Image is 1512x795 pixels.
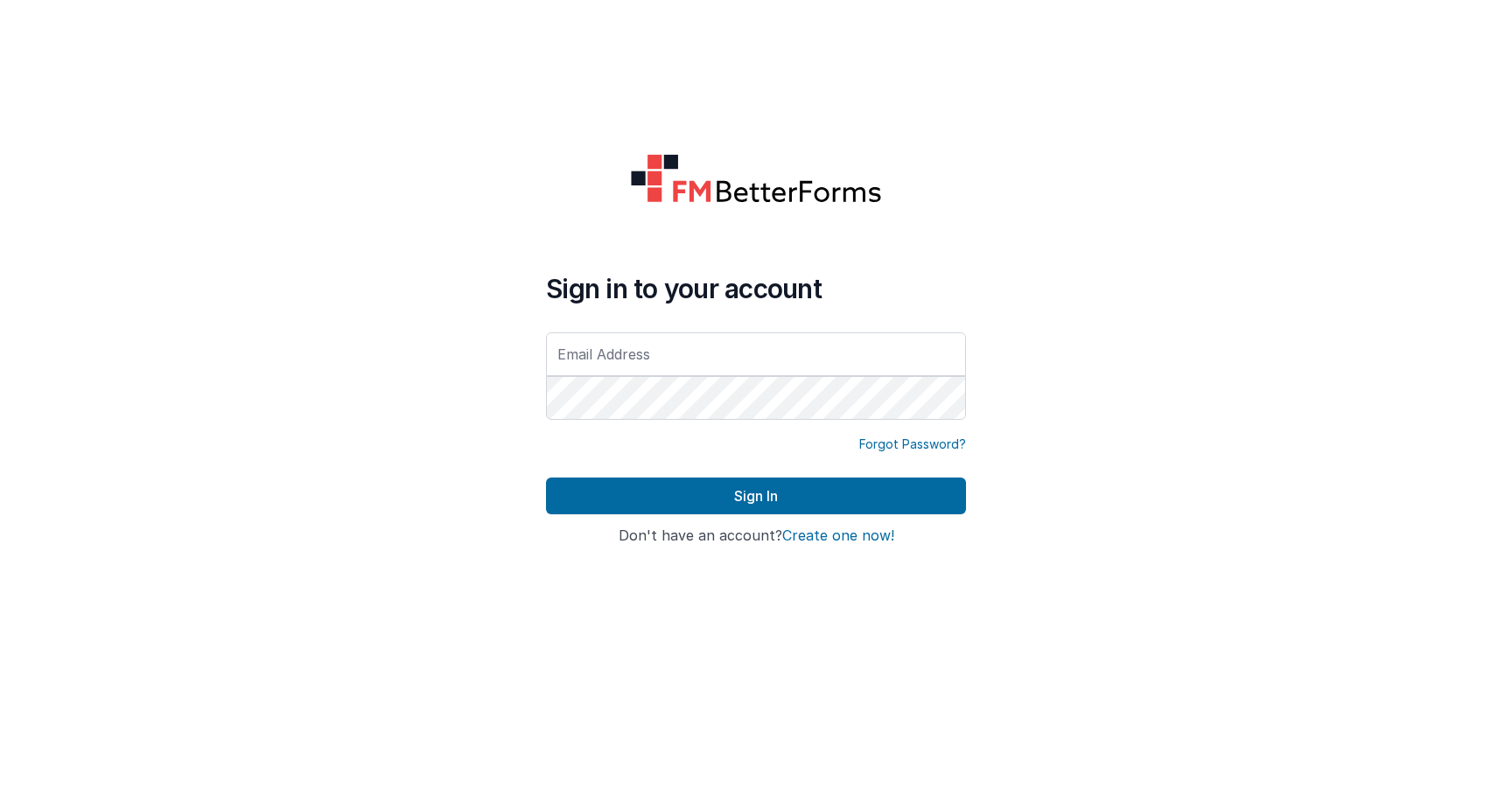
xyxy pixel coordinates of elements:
input: Email Address [546,332,966,376]
button: Sign In [546,478,966,514]
h4: Don't have an account? [546,528,966,544]
a: Forgot Password? [859,436,966,453]
button: Create one now! [782,528,894,544]
h4: Sign in to your account [546,273,966,304]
